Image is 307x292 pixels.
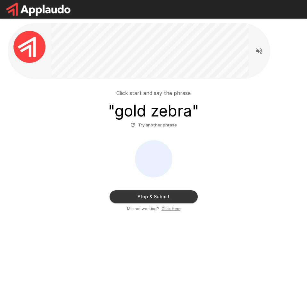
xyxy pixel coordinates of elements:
p: Click start and say the phrase [116,89,191,97]
img: applaudo_avatar.png [13,31,46,63]
h3: " gold zebra " [108,102,199,120]
u: Click Here [162,206,180,211]
button: Try another phrase [129,120,178,130]
span: Mic not working? [127,206,159,212]
button: Read questions aloud [253,45,266,57]
button: Stop & Submit [110,190,198,203]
